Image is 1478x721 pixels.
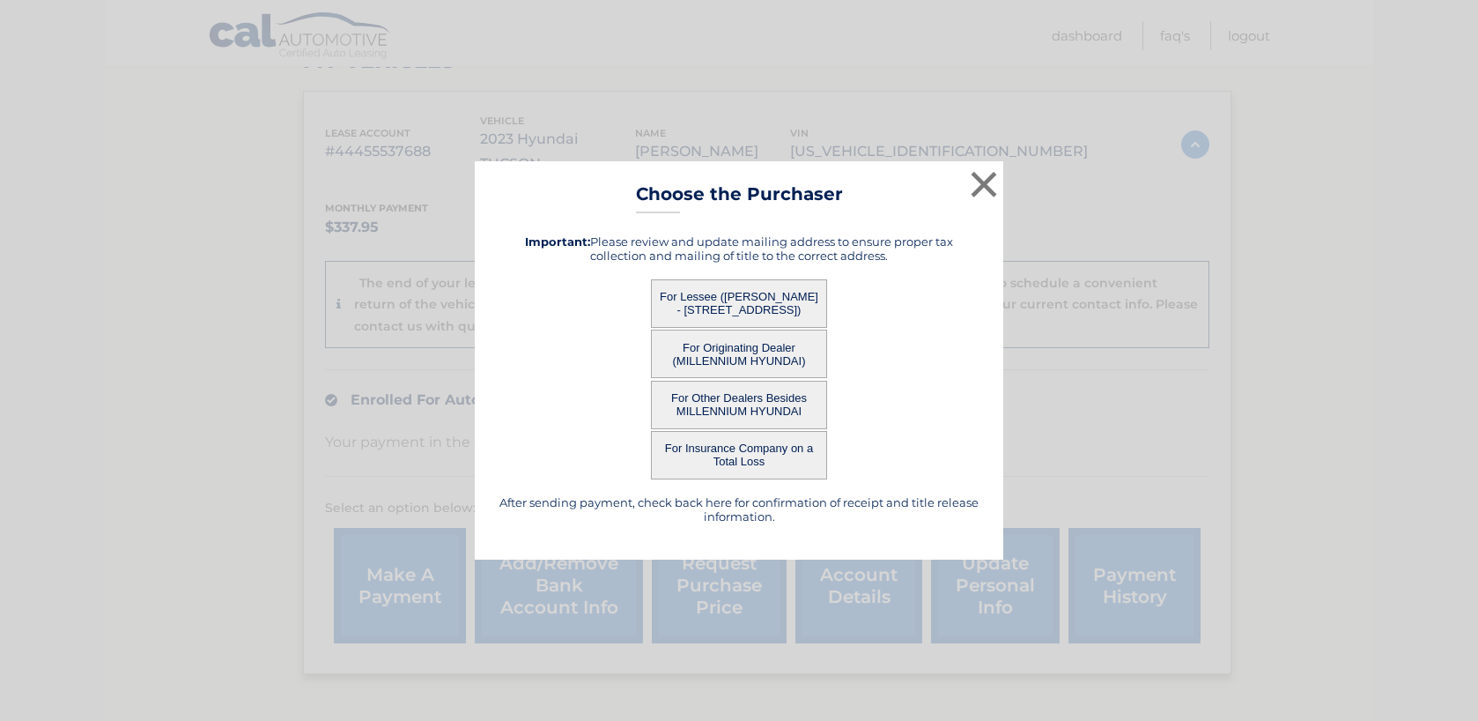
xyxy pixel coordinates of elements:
[651,279,827,328] button: For Lessee ([PERSON_NAME] - [STREET_ADDRESS])
[636,183,843,214] h3: Choose the Purchaser
[651,381,827,429] button: For Other Dealers Besides MILLENNIUM HYUNDAI
[966,167,1001,202] button: ×
[525,234,590,249] strong: Important:
[497,234,981,263] h5: Please review and update mailing address to ensure proper tax collection and mailing of title to ...
[497,495,981,524] h5: After sending payment, check back here for confirmation of receipt and title release information.
[651,431,827,479] button: For Insurance Company on a Total Loss
[651,330,827,378] button: For Originating Dealer (MILLENNIUM HYUNDAI)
